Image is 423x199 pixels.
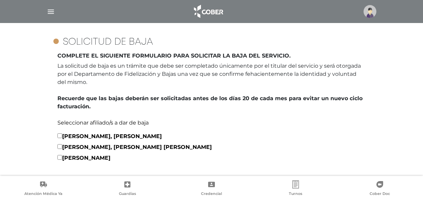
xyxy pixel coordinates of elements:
h4: Solicitud de baja [63,38,153,47]
input: [PERSON_NAME] [57,155,62,160]
strong: COMPLETE EL SIGUIENTE FORMULARIO PARA SOLICITAR LA BAJA DEL SERVICIO. [57,47,366,60]
img: Cober_menu-lines-white.svg [47,7,55,16]
strong: Recuerde que las bajas deberán ser solicitadas antes de los días 20 de cada mes para evitar un nu... [57,95,363,110]
label: [PERSON_NAME] [57,154,110,162]
img: logo_cober_home-white.png [190,3,226,20]
img: profile-placeholder.svg [364,5,376,18]
a: Credencial [170,180,254,198]
span: Atención Médica Ya [24,191,63,197]
input: [PERSON_NAME], [PERSON_NAME] [PERSON_NAME] [57,144,62,149]
a: Guardias [85,180,170,198]
span: Turnos [289,191,302,197]
a: Cober Doc [338,180,422,198]
span: Cober Doc [370,191,390,197]
label: [PERSON_NAME], [PERSON_NAME] [PERSON_NAME] [57,143,212,151]
p: Seleccionar afiliado/s a dar de baja [57,119,366,127]
span: Guardias [119,191,136,197]
label: [PERSON_NAME], [PERSON_NAME] [57,132,162,140]
a: Atención Médica Ya [1,180,85,198]
p: La solicitud de baja es un trámite que debe ser completado únicamente por el titular del servicio... [57,47,366,111]
a: Turnos [253,180,338,198]
input: [PERSON_NAME], [PERSON_NAME] [57,133,62,138]
span: Credencial [201,191,222,197]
